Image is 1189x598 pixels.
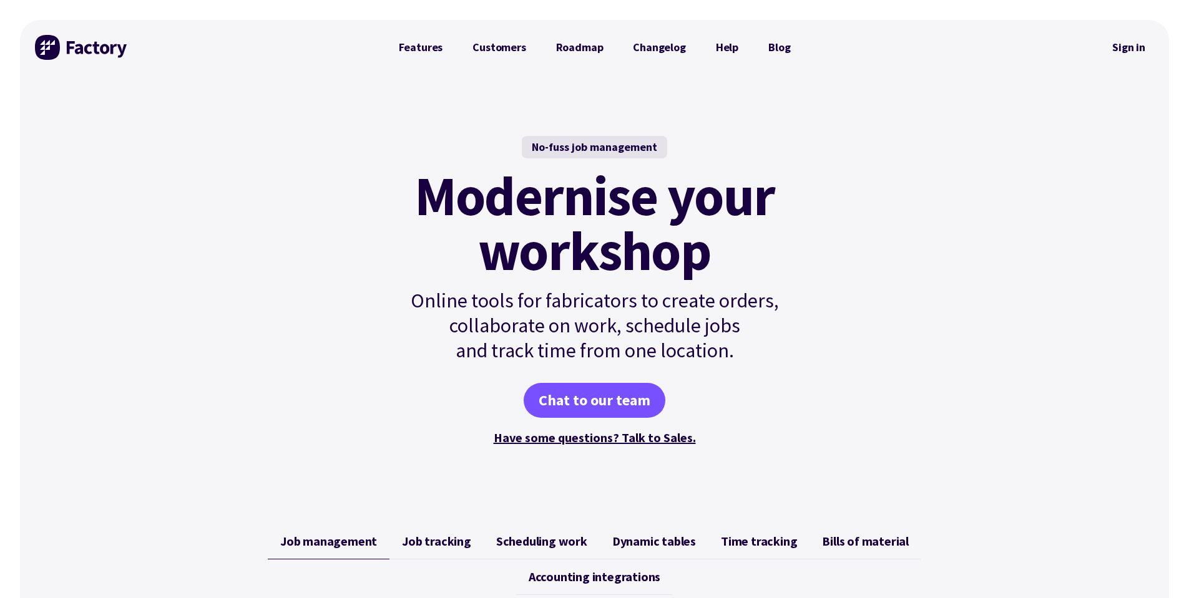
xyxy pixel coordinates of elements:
span: Bills of material [822,534,909,549]
a: Customers [457,35,541,60]
a: Blog [753,35,805,60]
a: Help [701,35,753,60]
a: Chat to our team [524,383,665,418]
span: Time tracking [721,534,797,549]
mark: Modernise your workshop [414,168,775,278]
span: Accounting integrations [529,569,660,584]
a: Have some questions? Talk to Sales. [494,430,696,445]
a: Sign in [1103,33,1154,62]
span: Dynamic tables [612,534,696,549]
img: Factory [35,35,129,60]
a: Changelog [618,35,700,60]
div: No-fuss job management [522,136,667,158]
span: Job tracking [402,534,471,549]
span: Job management [280,534,377,549]
nav: Primary Navigation [384,35,806,60]
p: Online tools for fabricators to create orders, collaborate on work, schedule jobs and track time ... [384,288,806,363]
a: Roadmap [541,35,619,60]
a: Features [384,35,458,60]
span: Scheduling work [496,534,587,549]
nav: Secondary Navigation [1103,33,1154,62]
